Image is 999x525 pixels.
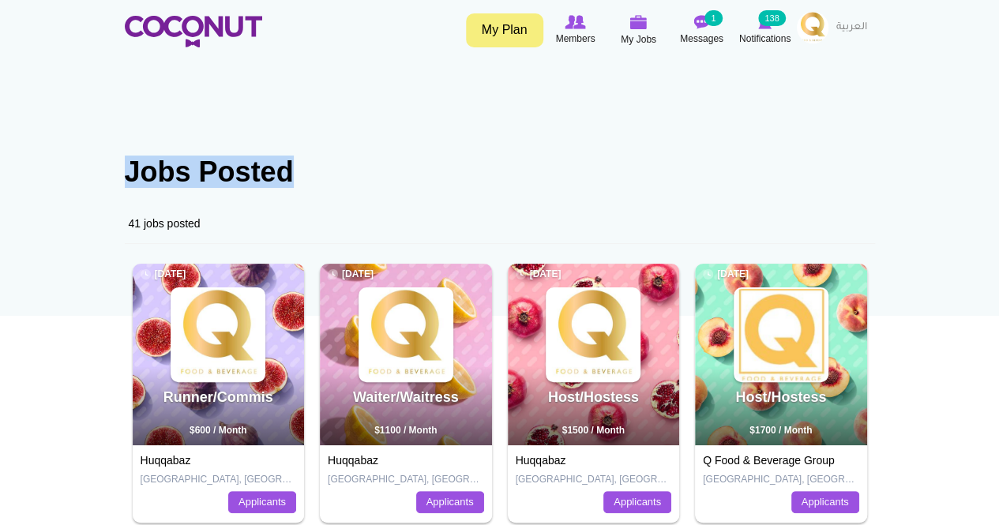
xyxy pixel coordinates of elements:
span: [DATE] [516,268,561,281]
img: Messages [694,15,710,29]
img: Q Food & Beverage Group [547,289,639,381]
img: My Jobs [630,15,648,29]
img: Q Food & Beverage Group [360,289,452,381]
a: Applicants [228,491,296,513]
a: Browse Members Members [544,12,607,48]
span: $600 / Month [190,425,247,436]
a: Host/Hostess [548,389,639,405]
a: My Jobs My Jobs [607,12,670,49]
a: Q Food & Beverage Group [703,454,835,467]
span: [DATE] [141,268,186,281]
span: Members [555,31,595,47]
a: Messages Messages 1 [670,12,734,48]
span: My Jobs [621,32,656,47]
p: [GEOGRAPHIC_DATA], [GEOGRAPHIC_DATA] [516,473,672,486]
span: [DATE] [328,268,374,281]
a: Applicants [791,491,859,513]
a: Applicants [603,491,671,513]
img: Home [125,16,262,47]
span: $1700 / Month [749,425,812,436]
a: Huqqabaz [141,454,191,467]
a: Huqqabaz [328,454,378,467]
p: [GEOGRAPHIC_DATA], [GEOGRAPHIC_DATA] [703,473,859,486]
small: 1 [704,10,722,26]
a: Notifications Notifications 138 [734,12,797,48]
div: 41 jobs posted [125,204,875,244]
img: Browse Members [565,15,585,29]
small: 138 [758,10,785,26]
p: [GEOGRAPHIC_DATA], [GEOGRAPHIC_DATA] [141,473,297,486]
img: Q Food & Beverage Group [172,289,264,381]
a: My Plan [466,13,543,47]
a: Waiter/Waitress [353,389,459,405]
a: العربية [828,12,875,43]
span: Notifications [739,31,791,47]
a: Applicants [416,491,484,513]
span: $1500 / Month [562,425,625,436]
a: Runner/Commis [163,389,273,405]
a: Huqqabaz [516,454,566,467]
h1: Jobs Posted [125,156,875,188]
a: Host/Hostess [735,389,826,405]
img: Notifications [758,15,772,29]
p: [GEOGRAPHIC_DATA], [GEOGRAPHIC_DATA] [328,473,484,486]
span: Messages [680,31,723,47]
span: [DATE] [703,268,749,281]
span: $1100 / Month [374,425,437,436]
